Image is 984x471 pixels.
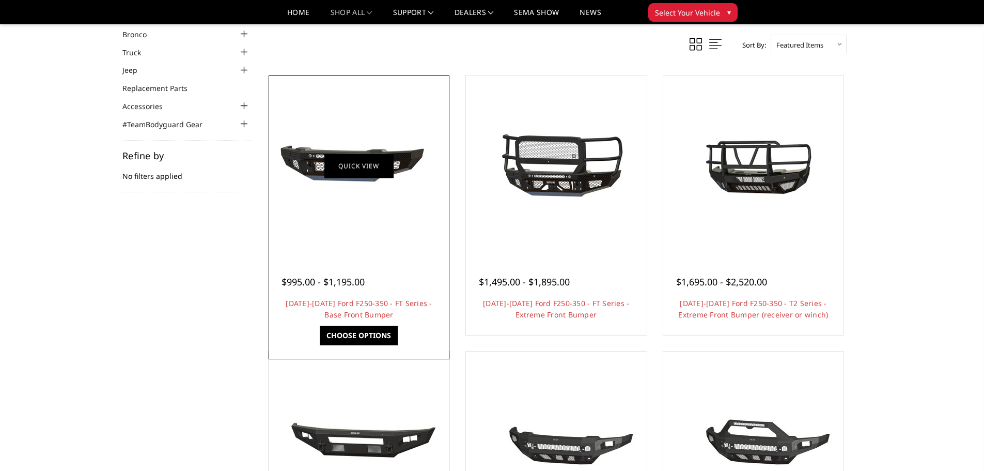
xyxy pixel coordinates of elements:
a: Support [393,9,434,24]
a: [DATE]-[DATE] Ford F250-350 - FT Series - Base Front Bumper [286,298,432,320]
a: shop all [331,9,372,24]
span: $1,695.00 - $2,520.00 [676,276,767,288]
a: Choose Options [320,326,398,345]
a: [DATE]-[DATE] Ford F250-350 - T2 Series - Extreme Front Bumper (receiver or winch) [678,298,828,320]
span: $1,495.00 - $1,895.00 [479,276,570,288]
a: 2023-2026 Ford F250-350 - T2 Series - Extreme Front Bumper (receiver or winch) 2023-2026 Ford F25... [666,78,841,254]
a: Accessories [122,101,176,112]
a: SEMA Show [514,9,559,24]
img: 2023-2025 Ford F250-350 - FT Series - Base Front Bumper [276,127,442,205]
a: Truck [122,47,154,58]
a: Replacement Parts [122,83,200,94]
a: Jeep [122,65,150,75]
a: Quick view [324,154,394,178]
div: No filters applied [122,151,251,192]
a: News [580,9,601,24]
img: 2023-2026 Ford F250-350 - T2 Series - Extreme Front Bumper (receiver or winch) [670,119,836,212]
span: $995.00 - $1,195.00 [282,276,365,288]
h5: Refine by [122,151,251,160]
a: 2023-2025 Ford F250-350 - FT Series - Base Front Bumper [271,78,447,254]
a: Dealers [455,9,494,24]
a: Home [287,9,309,24]
label: Sort By: [737,37,766,53]
span: Select Your Vehicle [655,7,720,18]
a: [DATE]-[DATE] Ford F250-350 - FT Series - Extreme Front Bumper [483,298,629,320]
span: ▾ [727,7,731,18]
a: #TeamBodyguard Gear [122,119,215,130]
a: 2023-2026 Ford F250-350 - FT Series - Extreme Front Bumper 2023-2026 Ford F250-350 - FT Series - ... [468,78,644,254]
a: Bronco [122,29,160,40]
button: Select Your Vehicle [648,3,738,22]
